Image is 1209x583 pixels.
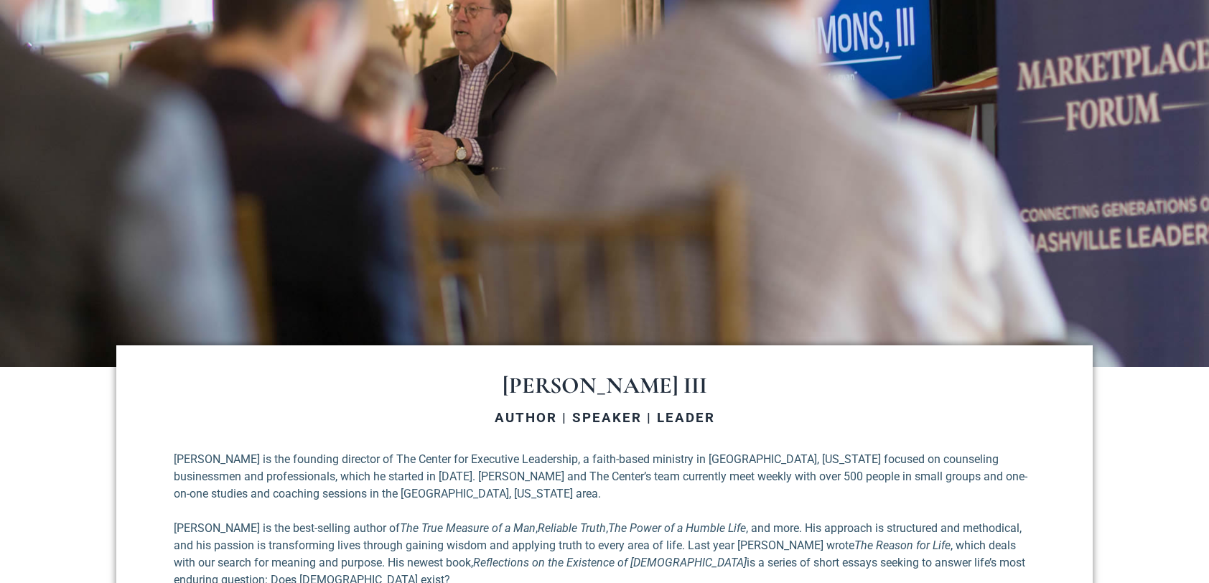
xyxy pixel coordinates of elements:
h1: [PERSON_NAME] III [174,374,1035,397]
em: Reflections on the Existence of [DEMOGRAPHIC_DATA] [473,556,747,569]
em: The Power of a Humble Life [608,521,746,535]
em: The Reason for Life [854,538,951,552]
h3: AUTHOR | SPEAKER | LEADER [174,411,1035,425]
em: The True Measure of a Man [400,521,536,535]
em: Reliable Truth [538,521,606,535]
p: [PERSON_NAME] is the founding director of The Center for Executive Leadership, a faith-based mini... [174,451,1035,503]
